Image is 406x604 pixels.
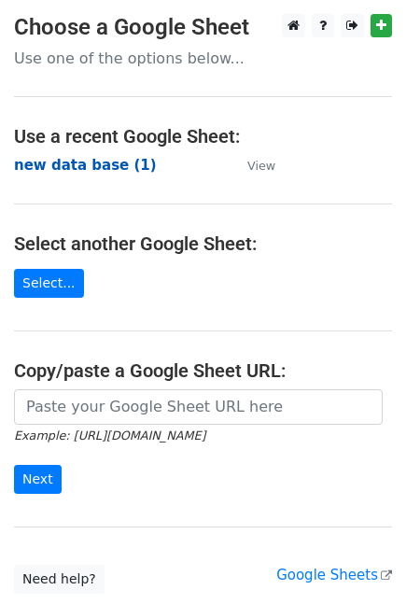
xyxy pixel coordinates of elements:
[14,465,62,494] input: Next
[14,428,205,442] small: Example: [URL][DOMAIN_NAME]
[276,567,392,583] a: Google Sheets
[14,49,392,68] p: Use one of the options below...
[14,125,392,147] h4: Use a recent Google Sheet:
[14,359,392,382] h4: Copy/paste a Google Sheet URL:
[14,269,84,298] a: Select...
[14,565,105,594] a: Need help?
[14,389,383,425] input: Paste your Google Sheet URL here
[247,159,275,173] small: View
[313,514,406,604] iframe: Chat Widget
[14,14,392,41] h3: Choose a Google Sheet
[14,157,157,174] a: new data base (1)
[14,232,392,255] h4: Select another Google Sheet:
[229,157,275,174] a: View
